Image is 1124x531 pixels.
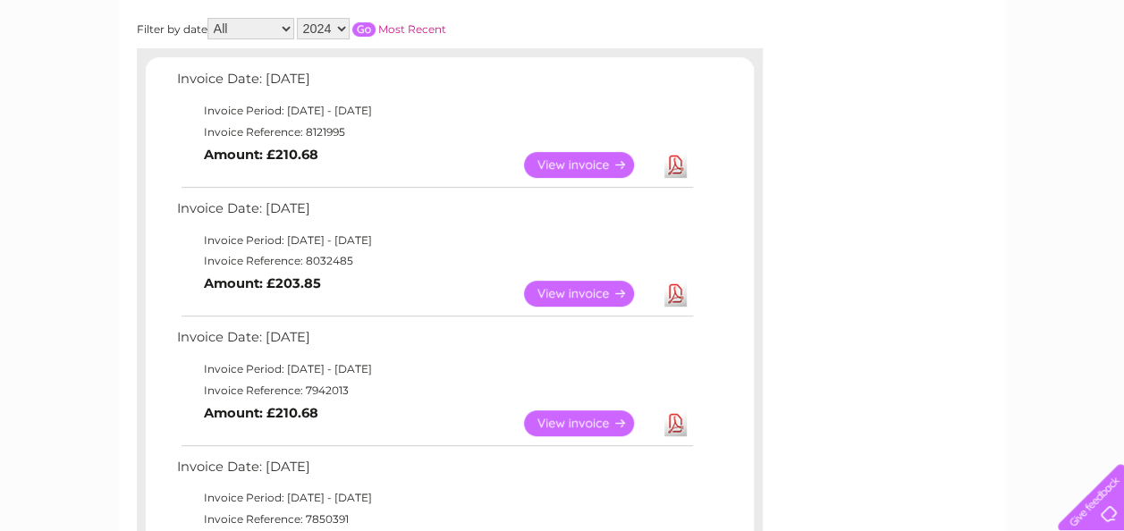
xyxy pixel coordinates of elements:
[204,275,321,291] b: Amount: £203.85
[378,22,446,36] a: Most Recent
[1065,76,1107,89] a: Log out
[524,281,655,307] a: View
[140,10,985,87] div: Clear Business is a trading name of Verastar Limited (registered in [GEOGRAPHIC_DATA] No. 3667643...
[664,152,687,178] a: Download
[904,76,958,89] a: Telecoms
[173,487,696,509] td: Invoice Period: [DATE] - [DATE]
[524,410,655,436] a: View
[39,46,131,101] img: logo.png
[173,325,696,358] td: Invoice Date: [DATE]
[204,405,318,421] b: Amount: £210.68
[173,380,696,401] td: Invoice Reference: 7942013
[1005,76,1049,89] a: Contact
[173,197,696,230] td: Invoice Date: [DATE]
[173,358,696,380] td: Invoice Period: [DATE] - [DATE]
[137,18,606,39] div: Filter by date
[173,122,696,143] td: Invoice Reference: 8121995
[173,67,696,100] td: Invoice Date: [DATE]
[524,152,655,178] a: View
[664,410,687,436] a: Download
[173,250,696,272] td: Invoice Reference: 8032485
[173,509,696,530] td: Invoice Reference: 7850391
[173,455,696,488] td: Invoice Date: [DATE]
[204,147,318,163] b: Amount: £210.68
[968,76,994,89] a: Blog
[664,281,687,307] a: Download
[173,100,696,122] td: Invoice Period: [DATE] - [DATE]
[854,76,893,89] a: Energy
[809,76,843,89] a: Water
[173,230,696,251] td: Invoice Period: [DATE] - [DATE]
[787,9,910,31] a: 0333 014 3131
